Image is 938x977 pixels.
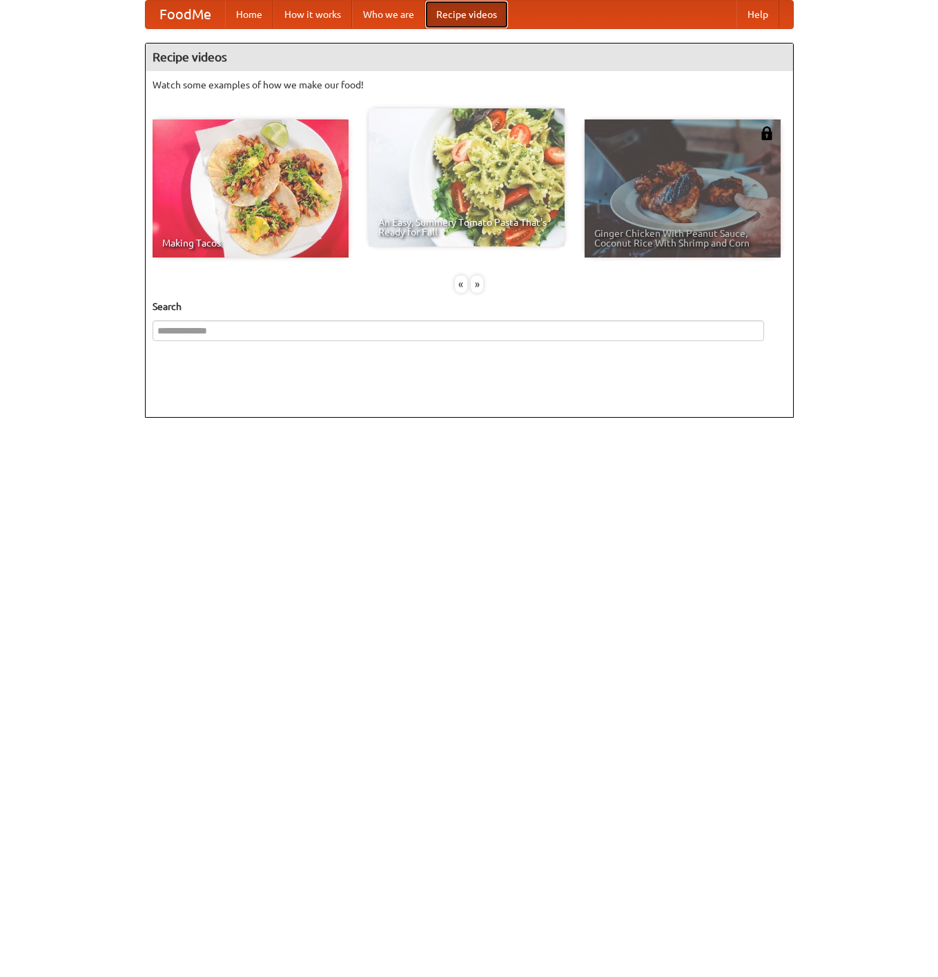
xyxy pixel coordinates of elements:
p: Watch some examples of how we make our food! [153,78,786,92]
h4: Recipe videos [146,43,793,71]
span: Making Tacos [162,238,339,248]
a: FoodMe [146,1,225,28]
a: Recipe videos [425,1,508,28]
a: Help [736,1,779,28]
div: « [455,275,467,293]
h5: Search [153,300,786,313]
img: 483408.png [760,126,774,140]
a: Who we are [352,1,425,28]
a: Home [225,1,273,28]
span: An Easy, Summery Tomato Pasta That's Ready for Fall [378,217,555,237]
a: An Easy, Summery Tomato Pasta That's Ready for Fall [369,108,565,246]
a: How it works [273,1,352,28]
a: Making Tacos [153,119,349,258]
div: » [471,275,483,293]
